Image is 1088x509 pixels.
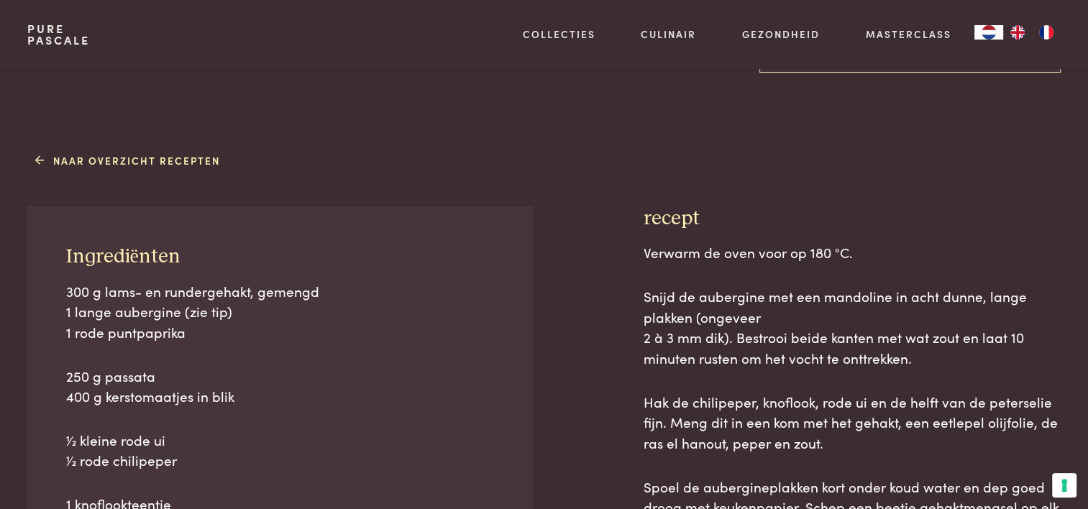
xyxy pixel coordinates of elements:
[974,25,1003,40] div: Language
[66,322,186,341] span: 1 rode puntpaprika
[644,242,853,262] span: Verwarm de oven voor op 180 °C.
[66,301,232,321] span: 1 lange aubergine (zie tip)
[66,430,165,449] span: 1⁄2 kleine rode ui
[644,327,1024,367] span: 2 à 3 mm dik). Bestrooi beide kanten met wat zout en laat 10 minuten rusten om het vocht te ontt...
[66,450,177,469] span: 1⁄2 rode chilipeper
[974,25,1061,40] aside: Language selected: Nederlands
[644,206,1061,231] h3: recept
[742,27,820,42] a: Gezondheid
[974,25,1003,40] a: NL
[66,281,319,301] span: 300 g lams- en rundergehakt, gemengd
[523,27,595,42] a: Collecties
[66,366,155,385] span: 250 g passata
[66,386,234,405] span: 400 g kerstomaatjes in blik
[866,27,951,42] a: Masterclass
[1052,473,1076,497] button: Uw voorkeuren voor toestemming voor trackingtechnologieën
[66,247,180,267] span: Ingrediënten
[1032,25,1061,40] a: FR
[644,286,1027,326] span: Snijd de aubergine met een mandoline in acht dunne, lange plakken (ongeveer
[1003,25,1061,40] ul: Language list
[1003,25,1032,40] a: EN
[35,153,220,168] a: Naar overzicht recepten
[27,23,90,46] a: PurePascale
[641,27,696,42] a: Culinair
[644,392,1058,452] span: Hak de chilipeper, knoflook, rode ui en de helft van de peterselie fijn. Meng dit in een kom met ...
